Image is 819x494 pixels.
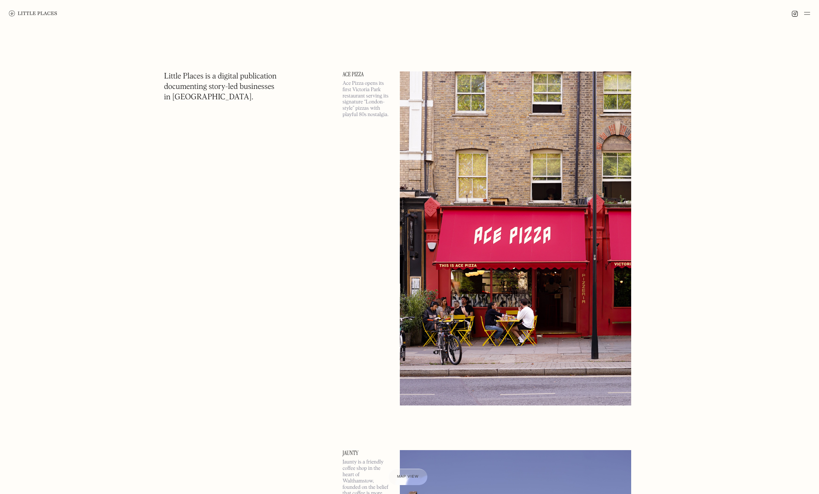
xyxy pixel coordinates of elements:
[388,469,428,485] a: Map view
[343,80,391,118] p: Ace Pizza opens its first Victoria Park restaurant serving its signature “London-style” pizzas wi...
[397,475,419,479] span: Map view
[343,71,391,77] a: Ace Pizza
[164,71,277,103] h1: Little Places is a digital publication documenting story-led businesses in [GEOGRAPHIC_DATA].
[343,450,391,456] a: Jaunty
[400,71,631,405] img: Ace Pizza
